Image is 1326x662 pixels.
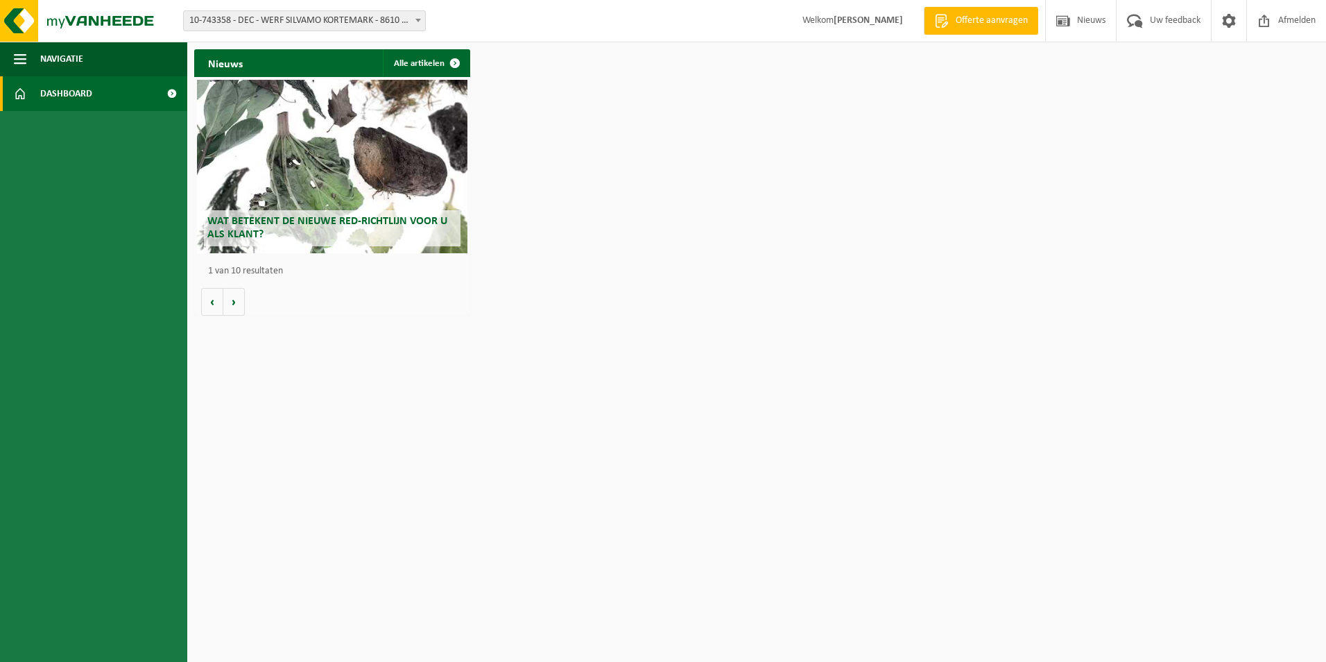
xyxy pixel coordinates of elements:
[40,76,92,111] span: Dashboard
[207,216,447,240] span: Wat betekent de nieuwe RED-richtlijn voor u als klant?
[208,266,463,276] p: 1 van 10 resultaten
[183,10,426,31] span: 10-743358 - DEC - WERF SILVAMO KORTEMARK - 8610 KORTEMARK, STAATSBAAN 67
[834,15,903,26] strong: [PERSON_NAME]
[223,288,245,316] button: Volgende
[924,7,1038,35] a: Offerte aanvragen
[194,49,257,76] h2: Nieuws
[184,11,425,31] span: 10-743358 - DEC - WERF SILVAMO KORTEMARK - 8610 KORTEMARK, STAATSBAAN 67
[40,42,83,76] span: Navigatie
[197,80,467,253] a: Wat betekent de nieuwe RED-richtlijn voor u als klant?
[383,49,469,77] a: Alle artikelen
[201,288,223,316] button: Vorige
[952,14,1031,28] span: Offerte aanvragen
